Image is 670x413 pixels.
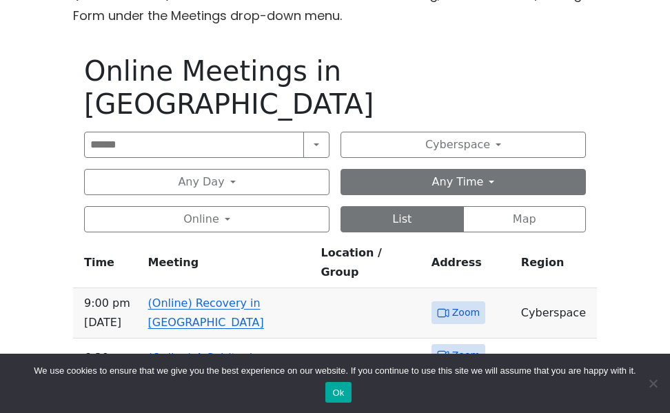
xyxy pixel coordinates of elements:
span: 9:00 PM [84,294,137,313]
a: (Online) A Spiritual Awakening [148,351,253,383]
th: Meeting [143,243,316,288]
span: Zoom [452,347,480,364]
span: No [646,376,660,390]
button: Online [84,206,329,232]
h1: Online Meetings in [GEOGRAPHIC_DATA] [84,54,586,121]
td: Cyberspace [516,339,597,398]
td: Cyberspace [516,288,597,339]
input: Search [84,132,304,158]
span: We use cookies to ensure that we give you the best experience on our website. If you continue to ... [34,364,636,378]
th: Time [73,243,143,288]
button: Map [463,206,587,232]
a: (Online) Recovery in [GEOGRAPHIC_DATA] [148,296,264,329]
th: Location / Group [315,243,425,288]
th: Address [426,243,516,288]
button: Cyberspace [341,132,586,158]
button: Search [303,132,329,158]
span: [DATE] [84,313,137,332]
button: List [341,206,464,232]
span: Zoom [452,304,480,321]
span: 6:30 AM [84,348,137,367]
button: Any Day [84,169,329,195]
th: Region [516,243,597,288]
button: Ok [325,382,351,403]
button: Any Time [341,169,586,195]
